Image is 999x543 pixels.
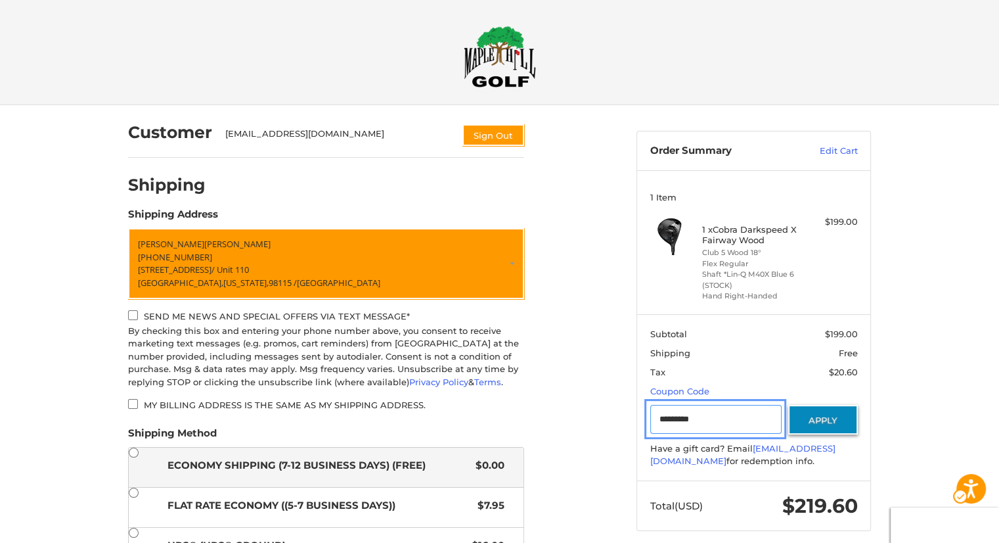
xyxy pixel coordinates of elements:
[650,405,782,435] input: Gift Certificate or Coupon Code
[839,348,858,358] span: Free
[138,277,223,289] span: [GEOGRAPHIC_DATA],
[791,145,858,158] a: Edit Cart
[650,442,858,468] div: Have a gift card? Email for redemption info.
[702,247,803,258] li: Club 5 Wood 18°
[138,251,212,263] span: [PHONE_NUMBER]
[702,269,803,291] li: Shaft *Lin-Q M40X Blue 6 (STOCK)
[128,207,218,228] legend: Shipping Address
[825,329,858,339] span: $199.00
[891,508,999,543] iframe: Google Iframe | Google Customer Reviews
[788,405,858,435] button: Apply
[128,310,138,320] input: Send me news and special offers via text message*
[211,264,249,275] span: / Unit 110
[409,377,468,387] a: Privacy Policy
[650,145,791,158] h3: Order Summary
[128,122,212,143] h2: Customer
[462,124,524,146] button: Sign Out
[128,426,217,447] legend: Shipping Method
[650,386,709,396] a: Coupon Code
[650,192,858,202] h3: 1 Item
[128,400,524,410] label: My billing address is the same as my shipping address.
[464,26,536,87] img: Maple Hill Golf
[223,277,269,289] span: [US_STATE],
[650,329,687,339] span: Subtotal
[138,264,211,275] span: [STREET_ADDRESS]
[702,291,803,302] li: Hand Right-Handed
[782,494,858,518] span: $219.60
[829,367,858,377] span: $20.60
[471,498,504,513] span: $7.95
[167,498,472,513] span: Flat Rate Economy ((5-7 Business Days))
[225,128,450,146] div: [EMAIL_ADDRESS][DOMAIN_NAME]
[204,238,271,250] span: [PERSON_NAME]
[138,238,204,250] span: [PERSON_NAME]
[269,277,297,289] span: 98115 /
[128,175,206,195] h2: Shipping
[469,458,504,473] span: $0.00
[650,367,665,377] span: Tax
[702,258,803,270] li: Flex Regular
[128,325,524,389] div: By checking this box and entering your phone number above, you consent to receive marketing text ...
[297,277,380,289] span: [GEOGRAPHIC_DATA]
[167,458,470,473] span: Economy Shipping (7-12 Business Days) (Free)
[650,348,690,358] span: Shipping
[650,500,703,512] span: Total (USD)
[128,311,524,321] label: Send me news and special offers via text message*
[702,224,803,246] h4: 1 x Cobra Darkspeed X Fairway Wood
[806,216,858,229] div: $199.00
[474,377,501,387] a: Terms
[128,228,524,299] a: [PERSON_NAME][PERSON_NAME][PHONE_NUMBER][STREET_ADDRESS]/ Unit 110[GEOGRAPHIC_DATA],[US_STATE],98...
[128,399,138,409] input: My billing address is the same as my shipping address.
